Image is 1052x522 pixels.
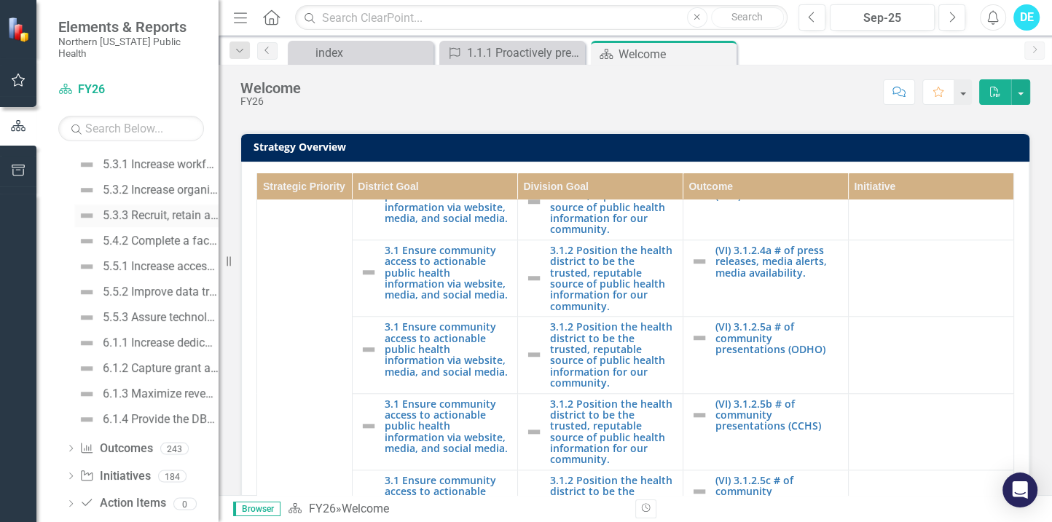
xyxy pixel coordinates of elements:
a: 1.1.1 Proactively prevent disease utilizing effective health education efforts including policy, ... [443,44,581,62]
img: Not Defined [78,411,95,428]
div: 184 [158,470,187,482]
button: DE [1013,4,1040,31]
a: 5.3.1 Increase workforce capacity. [74,153,219,176]
button: Search [711,7,784,28]
a: Action Items [79,495,165,512]
a: 3.1 Ensure community access to actionable public health information via website, media, and socia... [385,398,510,454]
a: 3.1.2 Position the health district to be the trusted, reputable source of public health informati... [550,168,675,235]
h3: Strategy Overview [254,141,1022,152]
img: Not Defined [691,253,708,270]
a: 6.1.2 Capture grant and federal relief resources to meet public health goals.​ Pursue funding opp... [74,357,219,380]
div: 243 [160,442,189,454]
small: Northern [US_STATE] Public Health [58,36,204,60]
a: 5.5.3 Assure technology needs are addressed by a health district technology resource or County Te... [74,306,219,329]
img: Not Defined [691,483,708,500]
img: Not Defined [360,264,377,281]
div: 5.5.3 Assure technology needs are addressed by a health district technology resource or County Te... [103,311,219,324]
div: Sep-25 [835,9,930,27]
a: Outcomes [79,440,152,457]
img: Not Defined [360,417,377,435]
div: Welcome [341,502,388,515]
img: Not Defined [78,309,95,326]
img: Not Defined [78,207,95,224]
img: Not Defined [691,406,708,424]
div: 5.5.1 Increase access to self-service platforms and systems. [103,260,219,273]
div: 0 [173,497,197,510]
a: 5.3.3 Recruit, retain and train a workforce that meets the diverse needs of our community. [74,204,219,227]
div: 5.4.2 Complete a facility expansion. [103,234,219,248]
img: Not Defined [78,258,95,275]
div: 5.3.2 Increase organizational capacity to address health equity and reduce disparate health outco... [103,183,219,197]
div: Welcome [240,80,301,96]
a: 5.4.2 Complete a facility expansion. [74,229,219,253]
a: 3.1 Ensure community access to actionable public health information via website, media, and socia... [385,321,510,377]
img: ClearPoint Strategy [7,17,33,42]
button: Sep-25 [830,4,935,31]
span: Browser [233,502,280,516]
a: index [291,44,430,62]
a: FY26 [58,82,204,98]
img: Not Defined [78,334,95,352]
div: Open Intercom Messenger [1002,472,1037,507]
div: 5.3.3 Recruit, retain and train a workforce that meets the diverse needs of our community. [103,209,219,222]
span: Search [731,11,763,23]
a: (VI) 3.1.2.5c # of community presentations (PHD) [715,475,841,508]
a: 6.1.3 Maximize revenue generated from cost recovery. [74,382,219,406]
a: (VI) 3.1.2.5a # of community presentations (ODHO) [715,321,841,355]
a: 5.3.2 Increase organizational capacity to address health equity and reduce disparate health outco... [74,178,219,202]
div: » [288,501,624,518]
img: Not Defined [360,341,377,358]
div: 5.3.1 Increase workforce capacity. [103,158,219,171]
a: 3.1.2 Position the health district to be the trusted, reputable source of public health informati... [550,321,675,388]
a: (VI) 3.1.2.3e # of public records request fulfilled (EHS) [715,168,841,202]
a: 5.5.1 Increase access to self-service platforms and systems. [74,255,219,278]
a: 3.1 Ensure community access to actionable public health information via website, media, and socia... [385,168,510,224]
img: Not Defined [78,181,95,199]
a: Initiatives [79,468,150,485]
div: 6.1.4 Provide the DBOH the information necessary to provide financial oversight. [103,413,219,426]
img: Not Defined [691,329,708,347]
div: 6.1.2 Capture grant and federal relief resources to meet public health goals.​ Pursue funding opp... [103,362,219,375]
span: Elements & Reports [58,18,204,36]
img: Not Defined [78,360,95,377]
a: (VI) 3.1.2.5b # of community presentations (CCHS) [715,398,841,432]
div: 5.5.2 Improve data tracking and information sharing. [103,285,219,298]
img: Not Defined [78,385,95,403]
img: Not Defined [525,423,543,440]
a: 6.1.4 Provide the DBOH the information necessary to provide financial oversight. [74,408,219,431]
a: 5.5.2 Improve data tracking and information sharing. [74,280,219,304]
div: 6.1.1 Increase dedicated public health funding support to Washoe County. [103,336,219,349]
img: Not Defined [525,269,543,287]
input: Search ClearPoint... [295,5,788,31]
a: 3.1.2 Position the health district to be the trusted, reputable source of public health informati... [550,398,675,465]
div: 1.1.1 Proactively prevent disease utilizing effective health education efforts including policy, ... [467,44,581,62]
img: Not Defined [78,232,95,250]
img: Not Defined [525,193,543,210]
img: Not Defined [360,494,377,511]
div: Welcome [619,45,733,63]
input: Search Below... [58,116,204,141]
div: index [315,44,430,62]
img: Not Defined [525,346,543,363]
a: 6.1.1 Increase dedicated public health funding support to Washoe County. [74,331,219,355]
a: FY26 [308,502,335,515]
a: 3.1.2 Position the health district to be the trusted, reputable source of public health informati... [550,245,675,312]
a: (VI) 3.1.2.4a # of press releases, media alerts, media availability. [715,245,841,278]
div: 6.1.3 Maximize revenue generated from cost recovery. [103,387,219,400]
div: FY26 [240,96,301,107]
img: Not Defined [78,156,95,173]
img: Not Defined [78,283,95,301]
a: 3.1 Ensure community access to actionable public health information via website, media, and socia... [385,245,510,301]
